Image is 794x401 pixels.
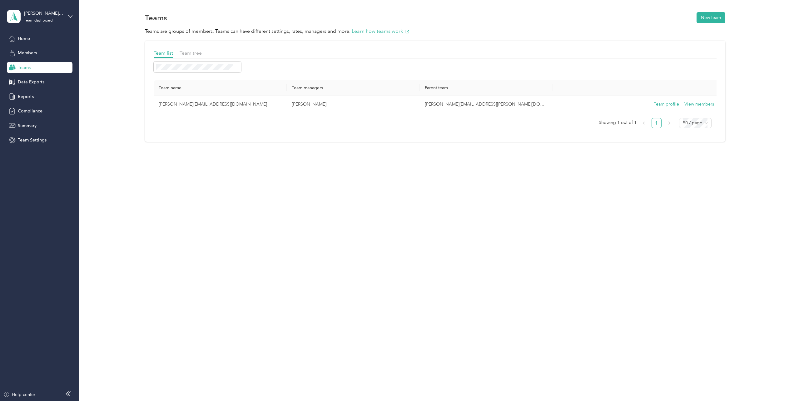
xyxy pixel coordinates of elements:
[18,79,44,85] span: Data Exports
[654,101,679,108] button: Team profile
[639,118,649,128] li: Previous Page
[18,93,34,100] span: Reports
[292,101,415,108] p: [PERSON_NAME]
[24,19,53,22] div: Team dashboard
[639,118,649,128] button: left
[287,80,420,96] th: Team managers
[683,118,708,128] span: 50 / page
[352,27,409,35] button: Learn how teams work
[145,27,725,35] p: Teams are groups of members. Teams can have different settings, rates, managers and more.
[18,122,37,129] span: Summary
[679,118,712,128] div: Page Size
[18,64,31,71] span: Teams
[420,80,553,96] th: Parent team
[154,96,287,113] td: fred.celsie@convergint.com
[652,118,661,128] a: 1
[154,80,287,96] th: Team name
[684,101,714,108] button: View members
[18,108,42,114] span: Compliance
[667,121,671,125] span: right
[664,118,674,128] button: right
[3,391,35,398] button: Help center
[24,10,63,17] div: [PERSON_NAME][EMAIL_ADDRESS][DOMAIN_NAME]
[642,121,646,125] span: left
[599,118,637,127] span: Showing 1 out of 1
[759,366,794,401] iframe: Everlance-gr Chat Button Frame
[18,137,47,143] span: Team Settings
[145,14,167,21] h1: Teams
[420,96,553,113] td: sean.mcconnell@convergint.com
[664,118,674,128] li: Next Page
[154,50,173,56] span: Team list
[18,50,37,56] span: Members
[180,50,202,56] span: Team tree
[697,12,725,23] button: New team
[18,35,30,42] span: Home
[652,118,662,128] li: 1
